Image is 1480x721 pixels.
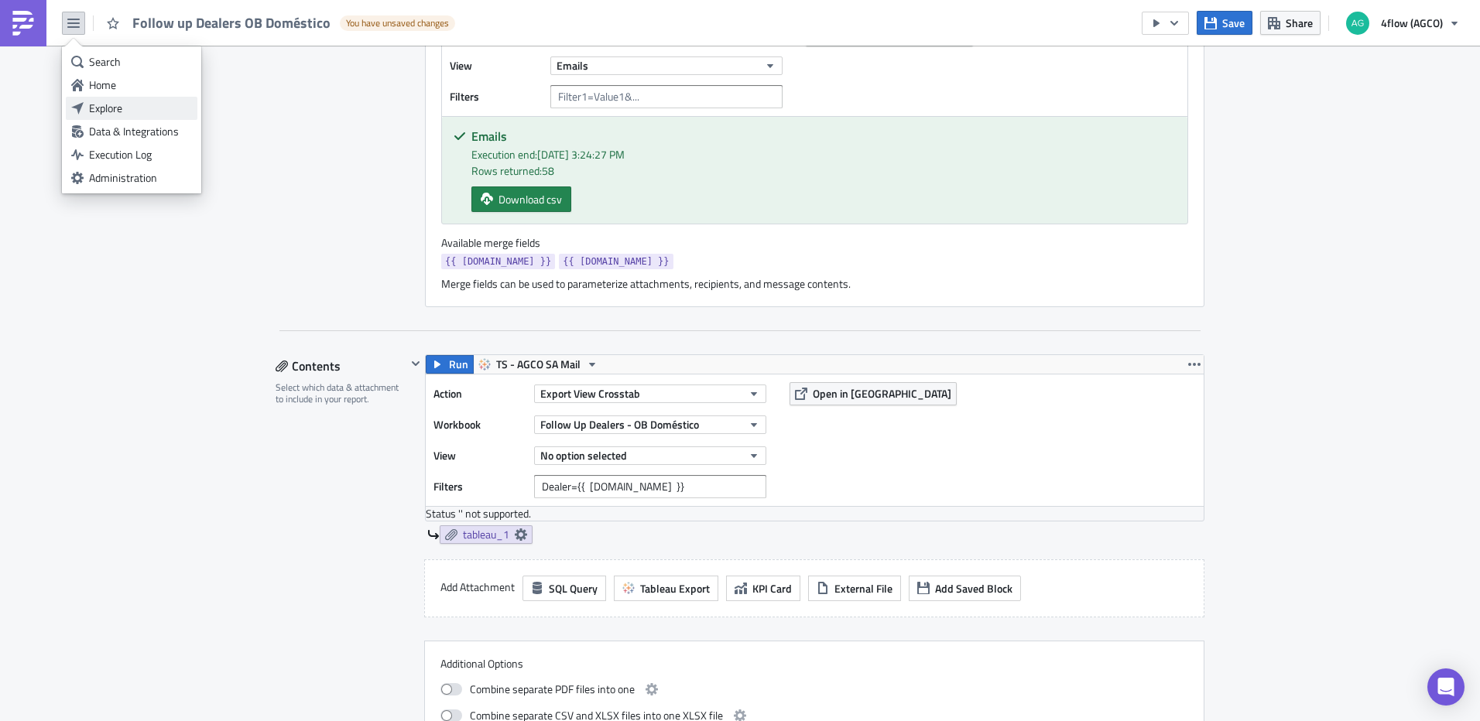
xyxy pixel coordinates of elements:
[6,6,739,133] body: Rich Text Area. Press ALT-0 for help.
[426,355,474,374] button: Run
[433,444,526,467] label: View
[534,475,766,498] input: Filter1=Value1&...
[496,355,581,374] span: TS - AGCO SA Mail
[550,56,783,75] button: Emails
[1427,668,1465,706] div: Open Intercom Messenger
[6,6,81,19] span: Olá, tudo bem?
[534,384,766,403] button: Export View Crosstab
[89,101,192,116] div: Explore
[450,54,543,77] label: View
[540,385,640,402] span: Export View Crosstab
[6,74,738,87] span: Segue follow up referente as notas fiscais que já estão em processo de transportes com sua respec...
[1197,11,1252,35] button: Save
[449,355,468,374] span: Run
[470,680,635,699] span: Combine separate PDF files into one
[89,147,192,162] div: Execution Log
[276,354,406,378] div: Contents
[406,354,425,373] button: Hide content
[1286,15,1313,31] span: Share
[445,254,551,269] span: {{ [DOMAIN_NAME] }}
[550,85,783,108] input: Filter1=Value1&...
[89,124,192,139] div: Data & Integrations
[559,254,673,269] a: {{ [DOMAIN_NAME] }}
[89,77,192,93] div: Home
[1345,10,1371,36] img: Avatar
[89,54,192,70] div: Search
[1222,15,1245,31] span: Save
[11,11,36,36] img: PushMetrics
[534,446,766,465] button: No option selected
[471,186,571,212] a: Download csv
[276,381,406,405] div: Select which data & attachment to include in your report.
[1381,15,1443,31] span: 4flow (AGCO)
[808,576,901,601] button: External File
[813,385,951,402] span: Open in [GEOGRAPHIC_DATA]
[752,580,792,596] span: KPI Card
[522,576,606,601] button: SQL Query
[549,580,598,596] span: SQL Query
[89,170,192,186] div: Administration
[379,108,568,121] strong: [EMAIL_ADDRESS][DOMAIN_NAME]
[498,191,562,207] span: Download csv
[471,130,1176,142] h5: Emails
[790,382,957,405] button: Open in [GEOGRAPHIC_DATA]
[640,580,710,596] span: Tableau Export
[450,85,543,108] label: Filters
[473,355,604,374] button: TS - AGCO SA Mail
[471,162,1176,179] div: Rows returned: 58
[557,57,588,73] span: Emails
[433,475,526,498] label: Filters
[614,576,718,601] button: Tableau Export
[433,382,526,405] label: Action
[1337,6,1468,40] button: 4flow (AGCO)
[534,415,766,434] button: Follow Up Dealers - OB Doméstico
[834,580,892,596] span: External File
[6,108,671,133] span: Em caso de dúvidas ou solicitações de urgência, gentileza enviar email para : ; [EMAIL_ADDRESS][P...
[471,146,1176,162] div: Execution end: [DATE] 3:24:27 PM
[540,416,699,432] span: Follow Up Dealers - OB Doméstico
[433,413,526,436] label: Workbook
[726,576,800,601] button: KPI Card
[440,657,1188,671] label: Additional Options
[540,447,627,463] span: No option selected
[440,576,515,599] label: Add Attachment
[563,254,669,269] span: {{ [DOMAIN_NAME] }}
[935,580,1012,596] span: Add Saved Block
[441,236,557,250] label: Available merge fields
[426,507,1204,521] div: Status ' ' not supported.
[441,277,1188,291] div: Merge fields can be used to parameterize attachments, recipients, and message contents.
[909,576,1021,601] button: Add Saved Block
[6,40,157,53] span: Prezado amigo concessionário,
[463,528,509,542] span: tableau_1
[132,14,332,32] span: Follow up Dealers OB Doméstico
[441,254,555,269] a: {{ [DOMAIN_NAME] }}
[1260,11,1321,35] button: Share
[346,17,449,29] span: You have unsaved changes
[440,525,533,544] a: tableau_1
